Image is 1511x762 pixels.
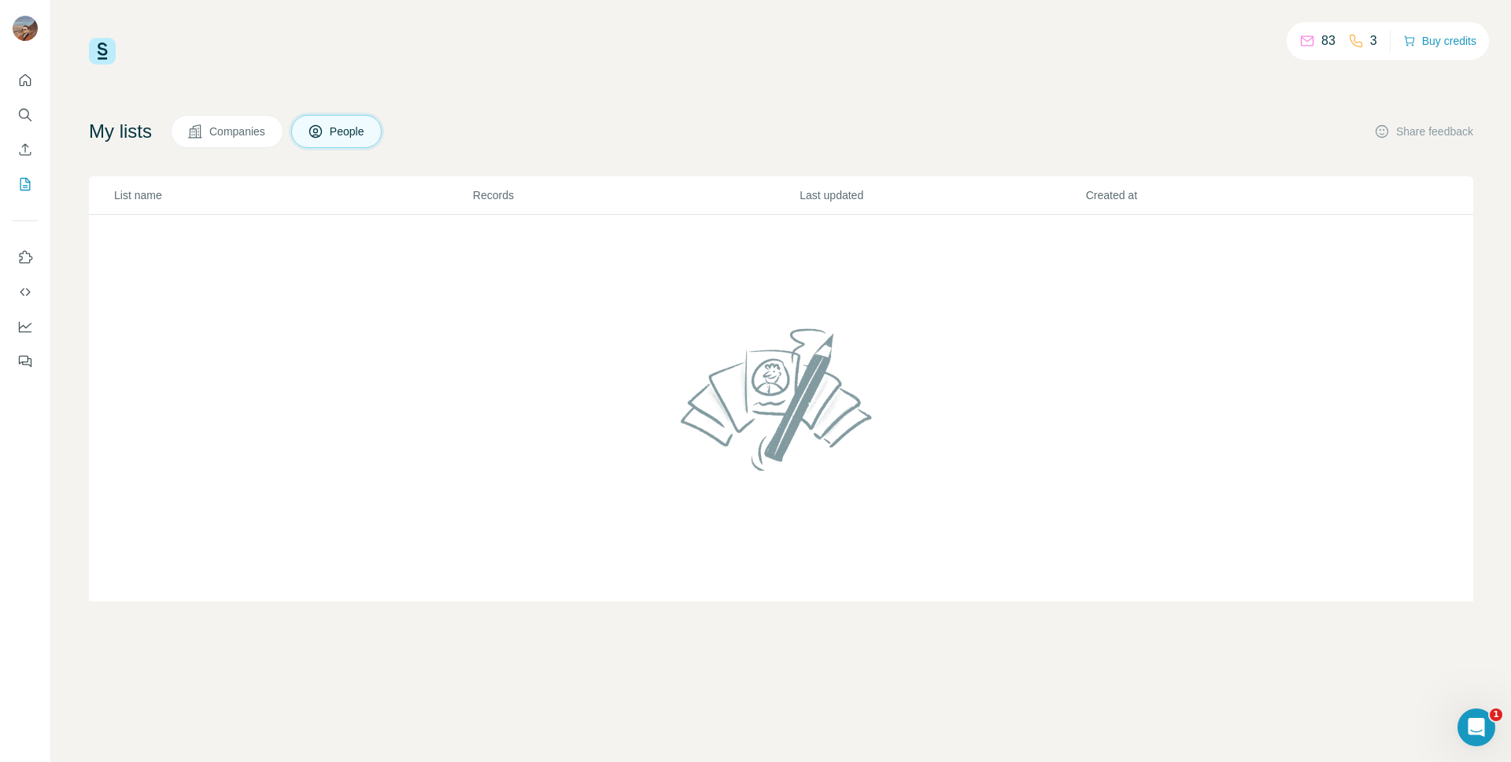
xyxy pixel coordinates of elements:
[89,119,152,144] h4: My lists
[13,278,38,306] button: Use Surfe API
[13,243,38,272] button: Use Surfe on LinkedIn
[114,187,471,203] p: List name
[1321,31,1336,50] p: 83
[13,135,38,164] button: Enrich CSV
[674,315,888,483] img: No lists found
[1374,124,1473,139] button: Share feedback
[1086,187,1370,203] p: Created at
[209,124,267,139] span: Companies
[13,66,38,94] button: Quick start
[330,124,366,139] span: People
[13,313,38,341] button: Dashboard
[1457,708,1495,746] iframe: Intercom live chat
[1490,708,1502,721] span: 1
[1370,31,1377,50] p: 3
[13,170,38,198] button: My lists
[89,38,116,65] img: Surfe Logo
[473,187,798,203] p: Records
[800,187,1084,203] p: Last updated
[13,101,38,129] button: Search
[13,347,38,375] button: Feedback
[1403,30,1476,52] button: Buy credits
[13,16,38,41] img: Avatar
